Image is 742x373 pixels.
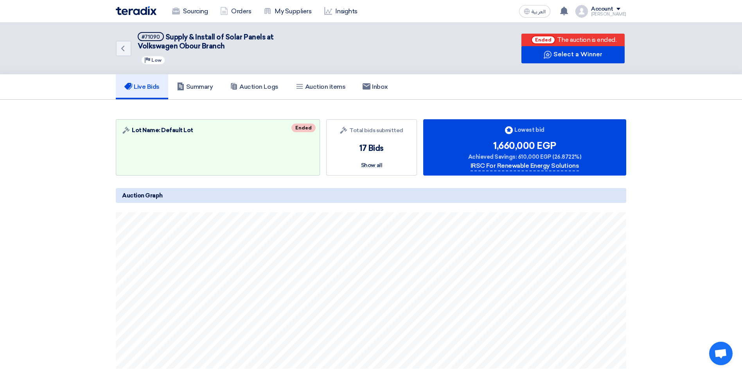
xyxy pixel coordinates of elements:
[166,3,214,20] a: Sourcing
[296,83,346,91] h5: Auction items
[221,74,287,99] a: Auction Logs
[142,34,160,39] div: #71090
[132,126,193,135] span: Lot Name: Default Lot
[709,342,733,365] a: Open chat
[124,83,160,91] h5: Live Bids
[349,126,403,134] span: Total bids submitted
[354,74,397,99] a: Inbox
[591,6,613,13] div: Account
[519,5,550,18] button: العربية
[168,74,222,99] a: Summary
[591,12,626,16] div: [PERSON_NAME]
[468,153,582,161] span: Achieved Savings: 610,000 EGP (26.8722%)
[287,74,354,99] a: Auction items
[291,124,316,132] div: Ended
[359,142,384,154] div: 17 Bids
[557,35,617,45] div: The auction is ended.
[514,126,544,134] span: Lowest bid
[532,9,546,14] span: العربية
[361,163,382,168] span: Show all
[116,188,626,203] h5: Auction Graph
[177,83,213,91] h5: Summary
[230,83,278,91] h5: Auction Logs
[575,5,588,18] img: profile_test.png
[151,57,162,63] span: Low
[471,161,579,171] div: IRSC For Renewable Energy Solutions
[531,36,555,44] span: Ended
[116,74,168,99] a: Live Bids
[214,3,257,20] a: Orders
[138,33,274,50] span: Supply & Install of Solar Panels at Volkswagen Obour Branch
[318,3,364,20] a: Insights
[257,3,318,20] a: My Suppliers
[493,139,556,153] div: 1,660,000 EGP
[521,46,625,63] button: Select a Winner
[116,6,156,15] img: Teradix logo
[363,83,388,91] h5: Inbox
[138,32,310,51] h5: Supply & Install of Solar Panels at Volkswagen Obour Branch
